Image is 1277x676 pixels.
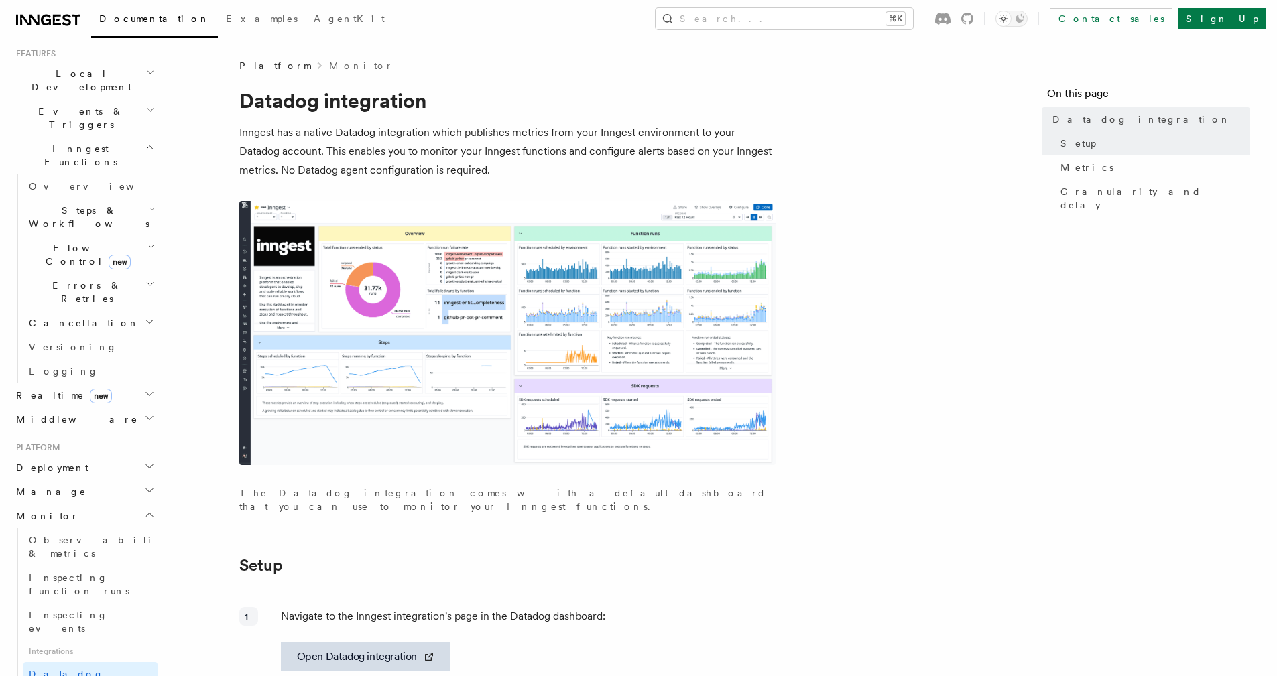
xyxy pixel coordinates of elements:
[91,4,218,38] a: Documentation
[239,88,776,113] h1: Datadog integration
[11,407,158,431] button: Middleware
[11,485,86,498] span: Manage
[29,535,167,559] span: Observability & metrics
[11,62,158,99] button: Local Development
[11,383,158,407] button: Realtimenew
[218,4,306,36] a: Examples
[239,607,258,626] div: 1
[1055,180,1250,217] a: Granularity and delay
[11,413,138,426] span: Middleware
[1052,113,1231,126] span: Datadog integration
[11,174,158,383] div: Inngest Functions
[306,4,393,36] a: AgentKit
[23,204,149,230] span: Steps & Workflows
[11,142,145,169] span: Inngest Functions
[29,366,99,377] span: Logging
[1178,8,1266,29] a: Sign Up
[281,607,775,626] p: Navigate to the Inngest integration's page in the Datadog dashboard:
[1047,86,1250,107] h4: On this page
[239,486,776,513] p: The Datadog integration comes with a default dashboard that you can use to monitor your Inngest f...
[239,556,283,575] a: Setup
[23,311,158,335] button: Cancellation
[23,335,158,359] a: Versioning
[23,528,158,565] a: Observability & metrics
[314,13,385,24] span: AgentKit
[99,13,210,24] span: Documentation
[11,442,60,453] span: Platform
[1055,155,1250,180] a: Metrics
[1050,8,1172,29] a: Contact sales
[11,67,146,94] span: Local Development
[23,279,145,306] span: Errors & Retries
[11,105,146,131] span: Events & Triggers
[239,201,776,465] img: The default dashboard for the Inngest Datadog integration
[23,174,158,198] a: Overview
[1060,161,1113,174] span: Metrics
[109,255,131,269] span: new
[23,359,158,383] a: Logging
[1060,185,1250,212] span: Granularity and delay
[656,8,913,29] button: Search...⌘K
[11,480,158,504] button: Manage
[23,640,158,662] span: Integrations
[29,342,117,352] span: Versioning
[29,181,167,192] span: Overview
[11,48,56,59] span: Features
[23,241,147,268] span: Flow Control
[1055,131,1250,155] a: Setup
[23,603,158,640] a: Inspecting events
[226,13,298,24] span: Examples
[90,389,112,403] span: new
[23,273,158,311] button: Errors & Retries
[23,316,139,330] span: Cancellation
[23,565,158,603] a: Inspecting function runs
[239,123,776,180] p: Inngest has a native Datadog integration which publishes metrics from your Inngest environment to...
[29,572,129,596] span: Inspecting function runs
[1047,107,1250,131] a: Datadog integration
[11,504,158,528] button: Monitor
[23,236,158,273] button: Flow Controlnew
[11,99,158,137] button: Events & Triggers
[29,610,108,634] span: Inspecting events
[11,456,158,480] button: Deployment
[11,461,88,474] span: Deployment
[1060,137,1096,150] span: Setup
[11,509,79,523] span: Monitor
[239,59,310,72] span: Platform
[11,389,112,402] span: Realtime
[329,59,393,72] a: Monitor
[886,12,905,25] kbd: ⌘K
[23,198,158,236] button: Steps & Workflows
[11,137,158,174] button: Inngest Functions
[281,642,450,671] a: Open Datadog integration
[995,11,1028,27] button: Toggle dark mode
